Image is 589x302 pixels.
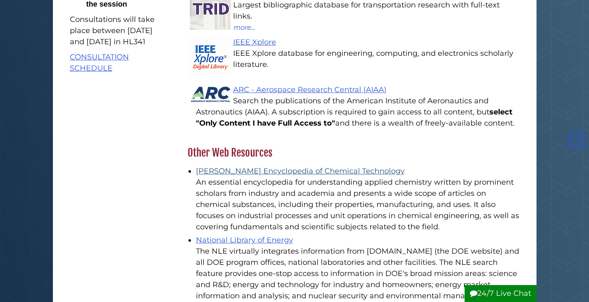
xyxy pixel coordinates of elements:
[196,48,520,70] div: IEEE Xplore database for engineering, computing, and electronics scholarly literature.
[70,52,129,73] a: CONSULTATION SCHEDULE
[70,14,166,48] p: Consultations will take place between [DATE] and [DATE] in HL341
[233,38,276,47] a: IEEE Xplore
[196,246,520,302] div: The NLE virtually integrates information from [DOMAIN_NAME] (the DOE website) and all DOE program...
[196,95,520,129] div: Search the publications of the American Institute of Aeronautics and Astronautics (AIAA). A subsc...
[196,177,520,233] div: An essential encyclopedia for understanding applied chemistry written by prominent scholars from ...
[567,136,587,145] a: Back to Top
[184,146,524,159] h2: Other Web Resources
[196,235,293,245] a: National Library of Energy
[196,166,405,176] a: [PERSON_NAME] Encyclopedia of Chemical Technology
[233,85,386,94] a: ARC - Aerospace Research Central (AIAA)
[233,22,255,33] button: more...
[465,285,537,302] button: 24/7 Live Chat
